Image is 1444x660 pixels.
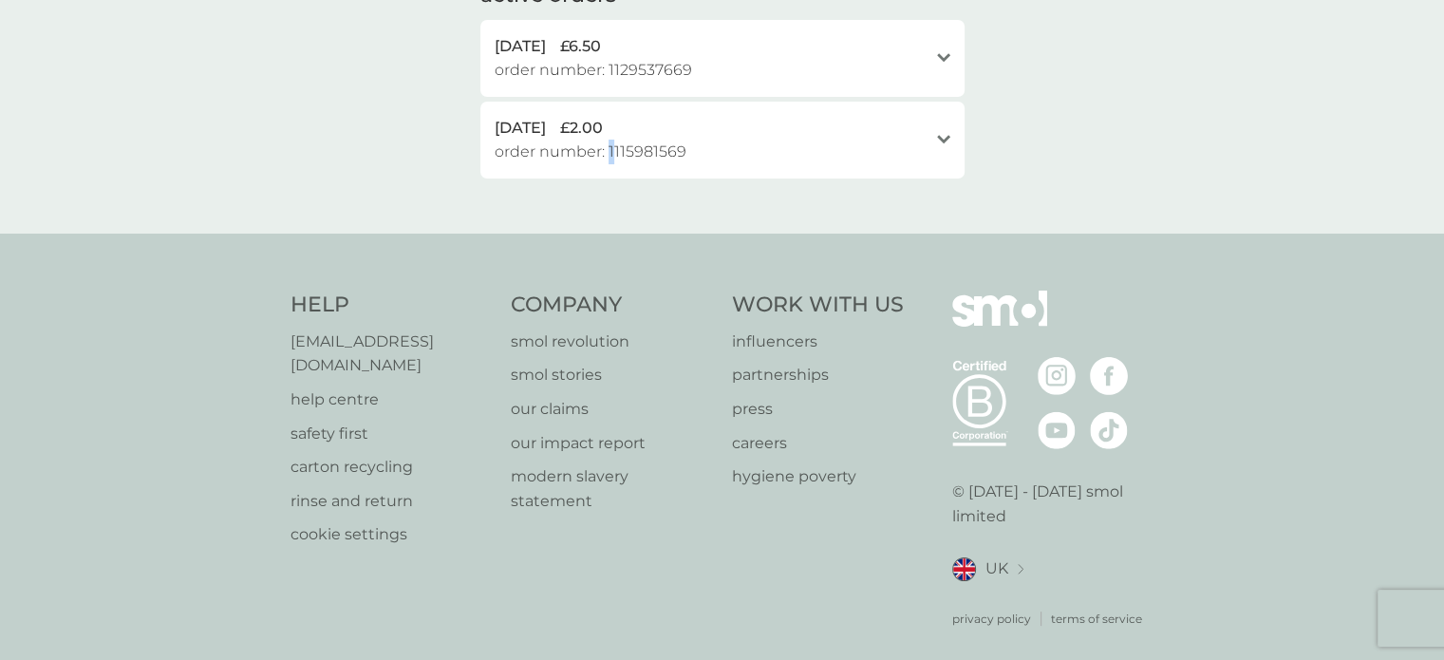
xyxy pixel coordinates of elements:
span: [DATE] [495,34,546,59]
a: cookie settings [291,522,493,547]
a: careers [732,431,904,456]
img: smol [952,291,1047,355]
span: order number: 1115981569 [495,140,686,164]
a: our impact report [511,431,713,456]
a: privacy policy [952,610,1031,628]
a: carton recycling [291,455,493,480]
a: smol revolution [511,330,713,354]
img: select a new location [1018,564,1023,575]
span: [DATE] [495,116,546,141]
h4: Work With Us [732,291,904,320]
img: visit the smol Tiktok page [1090,411,1128,449]
a: partnerships [732,363,904,387]
a: rinse and return [291,489,493,514]
a: hygiene poverty [732,464,904,489]
a: safety first [291,422,493,446]
a: press [732,397,904,422]
span: UK [985,556,1008,581]
span: order number: 1129537669 [495,58,692,83]
h4: Company [511,291,713,320]
img: visit the smol Youtube page [1038,411,1076,449]
h4: Help [291,291,493,320]
img: visit the smol Instagram page [1038,357,1076,395]
a: influencers [732,330,904,354]
a: terms of service [1051,610,1142,628]
img: visit the smol Facebook page [1090,357,1128,395]
img: UK flag [952,557,976,581]
a: modern slavery statement [511,464,713,513]
a: [EMAIL_ADDRESS][DOMAIN_NAME] [291,330,493,378]
span: £2.00 [560,116,603,141]
a: our claims [511,397,713,422]
p: © [DATE] - [DATE] smol limited [952,480,1154,528]
a: smol stories [511,363,713,387]
span: £6.50 [560,34,601,59]
a: help centre [291,387,493,412]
